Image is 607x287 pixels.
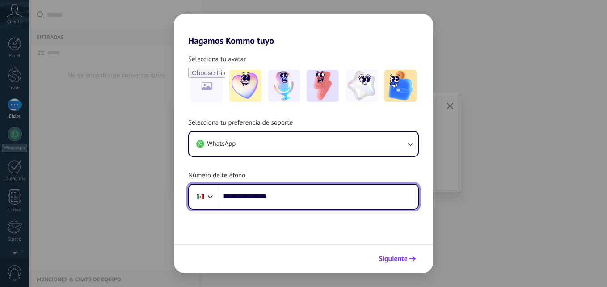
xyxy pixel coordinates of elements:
[379,256,408,262] span: Siguiente
[188,55,246,64] span: Selecciona tu avatar
[384,70,417,102] img: -5.jpeg
[207,139,236,148] span: WhatsApp
[346,70,378,102] img: -4.jpeg
[192,187,209,206] div: Mexico: + 52
[268,70,300,102] img: -2.jpeg
[188,118,293,127] span: Selecciona tu preferencia de soporte
[188,171,245,180] span: Número de teléfono
[174,14,433,46] h2: Hagamos Kommo tuyo
[307,70,339,102] img: -3.jpeg
[189,132,418,156] button: WhatsApp
[375,251,420,266] button: Siguiente
[229,70,261,102] img: -1.jpeg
